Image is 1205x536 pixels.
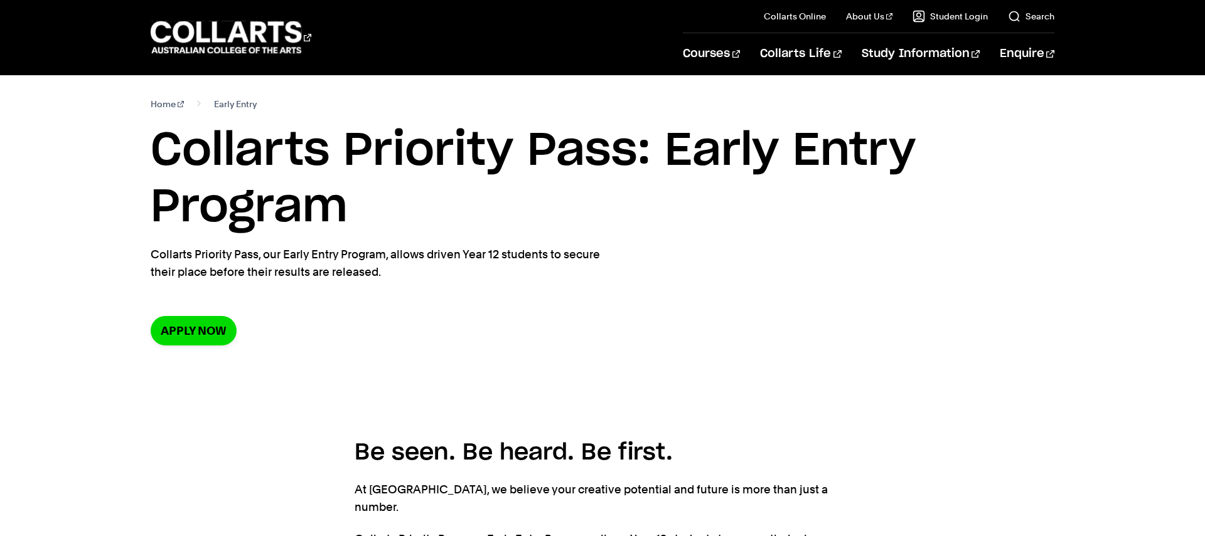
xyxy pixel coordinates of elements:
[151,95,184,113] a: Home
[913,10,988,23] a: Student Login
[846,10,892,23] a: About Us
[760,33,841,75] a: Collarts Life
[355,441,673,464] span: Be seen. Be heard. Be first.
[1000,33,1054,75] a: Enquire
[151,246,609,281] p: Collarts Priority Pass, our Early Entry Program, allows driven Year 12 students to secure their p...
[683,33,740,75] a: Courses
[151,123,1054,236] h1: Collarts Priority Pass: Early Entry Program
[355,483,828,513] span: At [GEOGRAPHIC_DATA], we believe your creative potential and future is more than just a number.
[764,10,826,23] a: Collarts Online
[151,19,311,55] div: Go to homepage
[862,33,980,75] a: Study Information
[151,316,237,345] a: Apply now
[1008,10,1054,23] a: Search
[214,95,257,113] span: Early Entry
